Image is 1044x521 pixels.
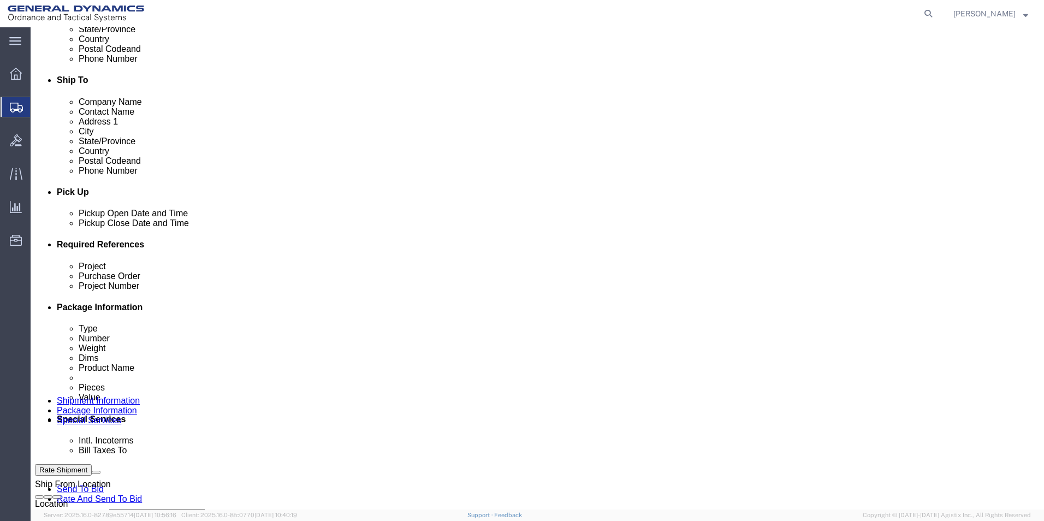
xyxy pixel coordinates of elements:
span: [DATE] 10:56:16 [134,512,176,518]
span: Copyright © [DATE]-[DATE] Agistix Inc., All Rights Reserved [863,511,1031,520]
a: Support [467,512,495,518]
span: Server: 2025.16.0-82789e55714 [44,512,176,518]
iframe: FS Legacy Container [31,27,1044,510]
img: logo [8,5,144,22]
button: [PERSON_NAME] [953,7,1029,20]
span: Kayla Singleton [953,8,1016,20]
span: Client: 2025.16.0-8fc0770 [181,512,297,518]
span: [DATE] 10:40:19 [254,512,297,518]
a: Feedback [494,512,522,518]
